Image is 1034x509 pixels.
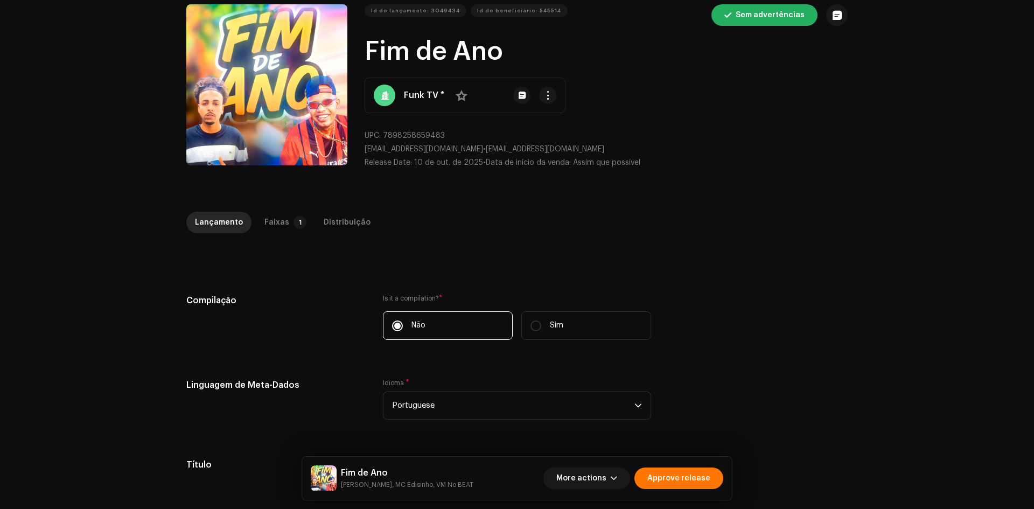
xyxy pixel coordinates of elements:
[186,379,366,392] h5: Linguagem de Meta-Dados
[311,465,337,491] img: 64a864df-fbf1-4b93-8e55-64c40610e338
[486,145,604,153] span: [EMAIL_ADDRESS][DOMAIN_NAME]
[324,212,371,233] div: Distribuição
[186,458,366,471] h5: Título
[411,320,425,331] p: Não
[294,216,306,229] p-badge: 1
[365,159,412,166] span: Release Date:
[365,34,848,69] h1: Fim de Ano
[365,145,483,153] span: [EMAIL_ADDRESS][DOMAIN_NAME]
[195,212,243,233] div: Lançamento
[573,159,640,166] span: Assim que possível
[341,466,473,479] h5: Fim de Ano
[383,379,409,387] label: Idioma
[550,320,563,331] p: Sim
[365,132,381,140] span: UPC:
[486,159,571,166] span: Data de início da venda:
[556,468,606,489] span: More actions
[383,294,651,303] label: Is it a compilation?
[365,159,486,166] span: •
[383,132,445,140] span: 7898258659483
[341,479,473,490] small: Fim de Ano
[543,468,630,489] button: More actions
[404,89,444,102] strong: Funk TV *
[414,159,483,166] span: 10 de out. de 2025
[264,212,289,233] div: Faixas
[186,294,366,307] h5: Compilação
[365,144,848,155] p: •
[634,468,723,489] button: Approve release
[647,468,710,489] span: Approve release
[392,392,634,419] span: Portuguese
[634,392,642,419] div: dropdown trigger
